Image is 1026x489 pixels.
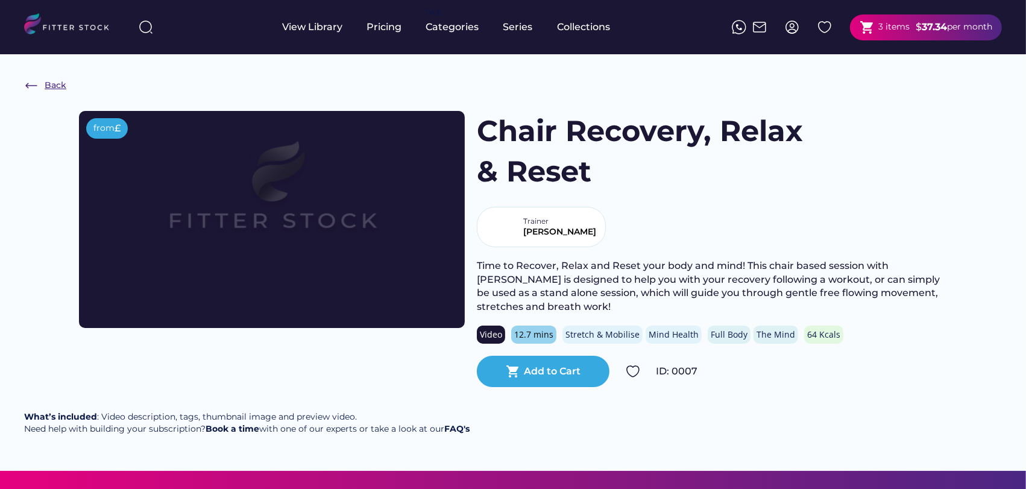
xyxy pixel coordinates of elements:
div: Pricing [367,21,401,34]
div: [PERSON_NAME] [523,226,596,238]
div: The Mind [757,329,795,341]
img: search-normal%203.svg [139,20,153,34]
img: Frame%2051.svg [752,20,767,34]
img: yH5BAEAAAAALAAAAAABAAEAAAIBRAA7 [486,212,516,242]
div: from [93,122,115,134]
button: shopping_cart [860,20,875,35]
div: Trainer [523,216,553,227]
div: Stretch & Mobilise [565,329,640,341]
div: $ [916,21,922,34]
div: Mind Health [649,329,699,341]
div: : Video description, tags, thumbnail image and preview video. Need help with building your subscr... [24,411,470,435]
div: View Library [282,21,342,34]
div: Series [503,21,533,34]
img: LOGO.svg [24,13,119,38]
button: shopping_cart [506,364,520,379]
img: Group%201000002324%20%282%29.svg [817,20,832,34]
div: 3 items [878,21,910,33]
div: ID: 0007 [656,365,947,378]
a: FAQ's [444,423,470,434]
img: profile-circle.svg [785,20,799,34]
div: Collections [557,21,610,34]
div: Video [480,329,502,341]
div: £ [115,122,121,135]
strong: 37.34 [922,21,947,33]
div: per month [947,21,992,33]
img: Frame%20%286%29.svg [24,78,39,93]
div: fvck [426,6,441,18]
div: Full Body [711,329,747,341]
div: Time to Recover, Relax and Reset your body and mind! This chair based session with [PERSON_NAME] ... [477,259,947,314]
div: Add to Cart [524,365,581,378]
img: Frame%2079%20%281%29.svg [118,111,426,285]
div: 12.7 mins [514,329,553,341]
div: Back [45,80,66,92]
img: Group%201000002324.svg [626,364,640,379]
a: Book a time [206,423,259,434]
h1: Chair Recovery, Relax & Reset [477,111,829,192]
strong: What’s included [24,411,97,422]
div: Categories [426,21,479,34]
img: meteor-icons_whatsapp%20%281%29.svg [732,20,746,34]
div: 64 Kcals [807,329,840,341]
